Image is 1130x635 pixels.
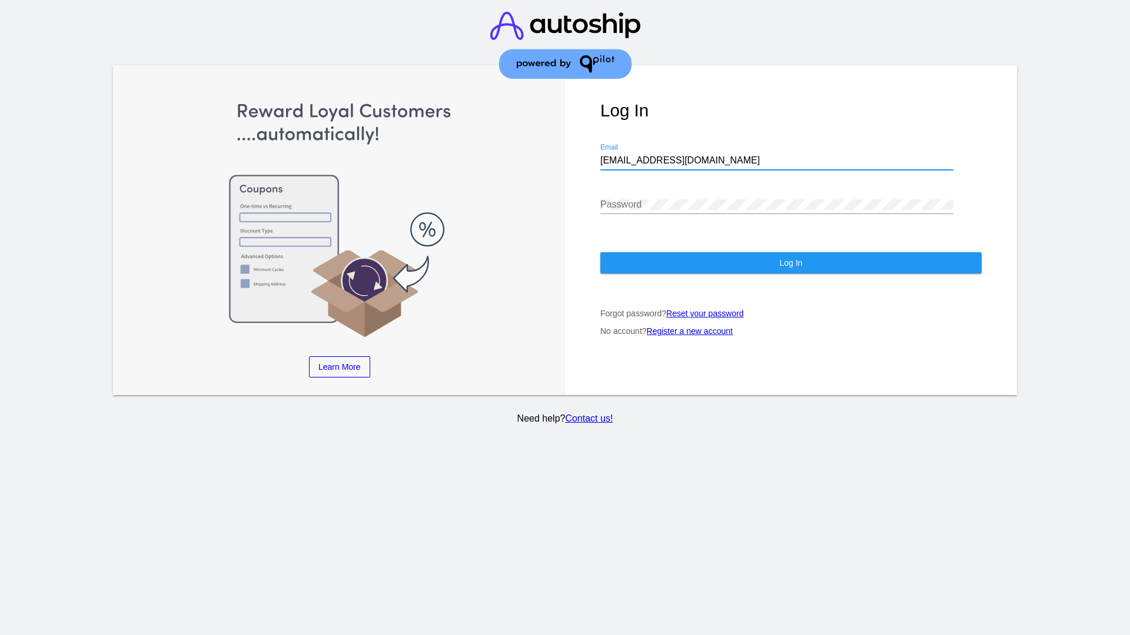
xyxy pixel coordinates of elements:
[111,413,1019,424] p: Need help?
[666,309,744,318] a: Reset your password
[600,309,982,318] p: Forgot password?
[600,326,982,336] p: No account?
[565,413,613,423] a: Contact us!
[318,362,361,372] span: Learn More
[309,356,370,377] a: Learn More
[600,155,953,166] input: Email
[600,101,982,121] h1: Log In
[600,252,982,273] button: Log In
[779,258,802,268] span: Log In
[647,326,733,336] a: Register a new account
[149,101,530,339] img: Apply Coupons Automatically to Scheduled Orders with QPilot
